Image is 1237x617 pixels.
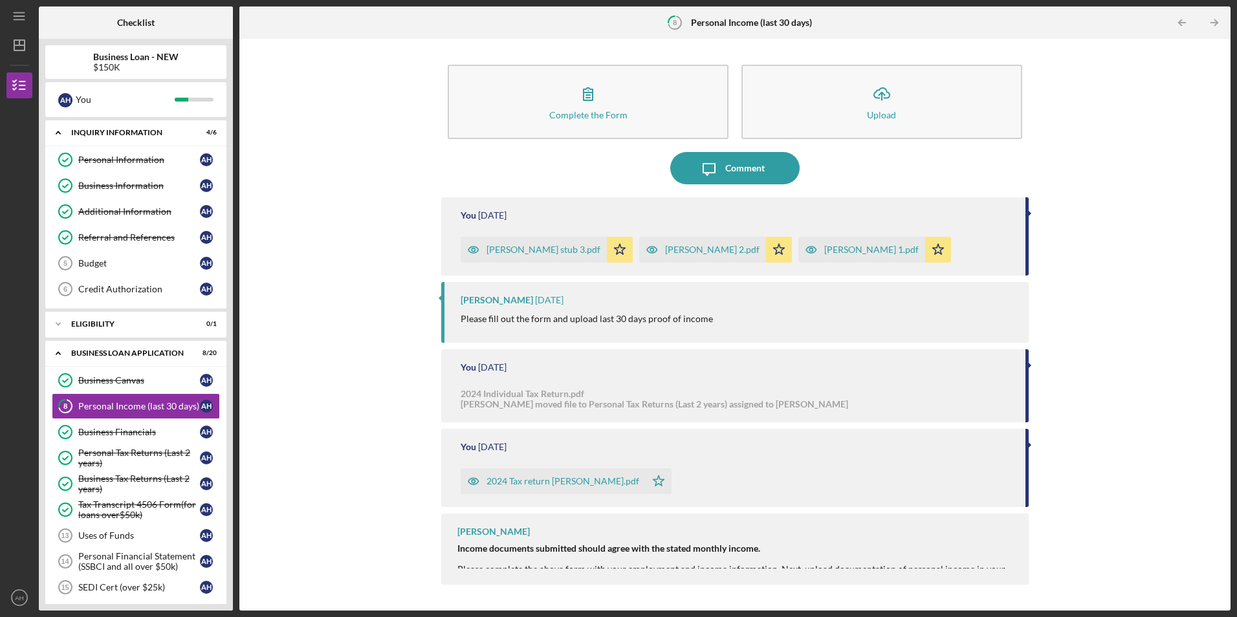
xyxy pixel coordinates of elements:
strong: Income documents submitted should agree with the stated monthly income. [457,543,760,554]
div: A H [200,257,213,270]
button: AH [6,585,32,611]
tspan: 15 [61,583,69,591]
div: A H [200,581,213,594]
div: [PERSON_NAME] 1.pdf [824,244,919,255]
time: 2025-09-01 22:20 [478,362,507,373]
div: A H [200,426,213,438]
div: INQUIRY INFORMATION [71,129,184,136]
div: A H [200,555,213,568]
div: Credit Authorization [78,284,200,294]
div: 4 / 6 [193,129,217,136]
a: 15SEDI Cert (over $25k)AH [52,574,220,600]
div: Additional Information [78,206,200,217]
div: 8 / 20 [193,349,217,357]
div: You [76,89,175,111]
a: Business FinancialsAH [52,419,220,445]
button: Complete the Form [448,65,728,139]
div: 2024 Individual Tax Return.pdf [461,389,848,399]
div: [PERSON_NAME] stub 3.pdf [487,244,600,255]
div: Business Financials [78,427,200,437]
div: A H [58,93,72,107]
a: Business InformationAH [52,173,220,199]
tspan: 6 [63,285,67,293]
div: Personal Income (last 30 days) [78,401,200,411]
tspan: 8 [63,402,67,411]
div: Business Canvas [78,375,200,385]
div: A H [200,283,213,296]
a: Personal InformationAH [52,147,220,173]
div: [PERSON_NAME] [461,295,533,305]
div: Business Information [78,180,200,191]
tspan: 5 [63,259,67,267]
div: A H [200,529,213,542]
div: [PERSON_NAME] moved file to Personal Tax Returns (Last 2 years) assigned to [PERSON_NAME] [461,399,848,409]
a: Additional InformationAH [52,199,220,224]
div: Personal Information [78,155,200,165]
div: [PERSON_NAME] 2.pdf [665,244,760,255]
a: Business Tax Returns (Last 2 years)AH [52,471,220,497]
div: Referral and References [78,232,200,243]
div: SEDI Cert (over $25k) [78,582,200,592]
div: Upload [867,110,896,120]
a: 13Uses of FundsAH [52,523,220,548]
p: Please fill out the form and upload last 30 days proof of income [461,312,713,326]
div: A H [200,205,213,218]
text: AH [15,594,23,601]
a: 14Personal Financial Statement (SSBCI and all over $50k)AH [52,548,220,574]
button: 2024 Tax return [PERSON_NAME].pdf [461,468,672,494]
div: A H [200,374,213,387]
div: A H [200,400,213,413]
div: You [461,362,476,373]
div: 2024 Tax return [PERSON_NAME].pdf [487,476,639,486]
div: A H [200,153,213,166]
b: Business Loan - NEW [93,52,179,62]
a: Business CanvasAH [52,367,220,393]
a: 6Credit AuthorizationAH [52,276,220,302]
div: Personal Financial Statement (SSBCI and all over $50k) [78,551,200,572]
time: 2025-09-01 20:42 [478,442,507,452]
a: Personal Tax Returns (Last 2 years)AH [52,445,220,471]
div: Complete the Form [549,110,628,120]
button: [PERSON_NAME] 2.pdf [639,237,792,263]
time: 2025-09-03 12:00 [478,210,507,221]
div: Comment [725,152,765,184]
div: 0 / 1 [193,320,217,328]
div: Tax Transcript 4506 Form(for loans over$50k) [78,499,200,520]
tspan: 8 [673,18,677,27]
div: A H [200,503,213,516]
a: Referral and ReferencesAH [52,224,220,250]
button: Upload [741,65,1022,139]
a: 5BudgetAH [52,250,220,276]
div: $150K [93,62,179,72]
div: Business Tax Returns (Last 2 years) [78,473,200,494]
div: Please complete the above form with your employment and income information. Next, upload document... [457,564,1015,585]
button: [PERSON_NAME] stub 3.pdf [461,237,633,263]
div: BUSINESS LOAN APPLICATION [71,349,184,357]
div: Budget [78,258,200,268]
b: Checklist [117,17,155,28]
button: [PERSON_NAME] 1.pdf [798,237,951,263]
time: 2025-09-02 20:44 [535,295,564,305]
div: A H [200,231,213,244]
div: A H [200,451,213,464]
div: You [461,442,476,452]
div: A H [200,477,213,490]
div: A H [200,179,213,192]
a: Tax Transcript 4506 Form(for loans over$50k)AH [52,497,220,523]
b: Personal Income (last 30 days) [691,17,812,28]
div: Personal Tax Returns (Last 2 years) [78,448,200,468]
button: Comment [670,152,800,184]
a: 8Personal Income (last 30 days)AH [52,393,220,419]
div: [PERSON_NAME] [457,526,530,537]
div: Uses of Funds [78,530,200,541]
div: You [461,210,476,221]
div: ELIGIBILITY [71,320,184,328]
tspan: 14 [61,557,69,565]
tspan: 13 [61,532,69,539]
